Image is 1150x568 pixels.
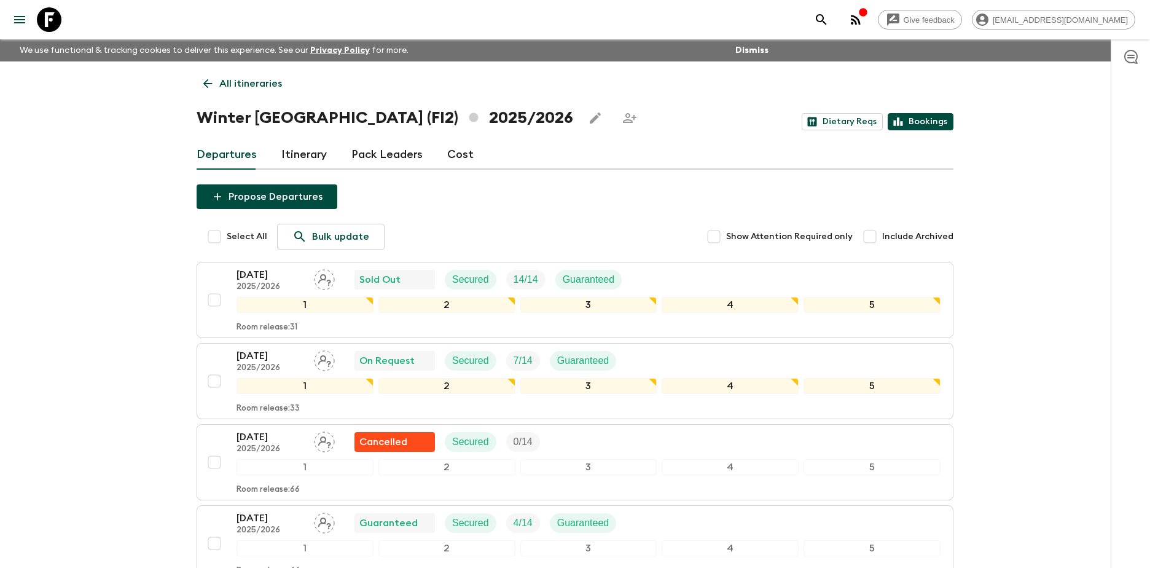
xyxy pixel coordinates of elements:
div: Trip Fill [506,432,540,452]
p: Guaranteed [557,353,609,368]
div: Flash Pack cancellation [354,432,435,452]
div: 2 [378,378,515,394]
span: Assign pack leader [314,516,335,526]
div: Secured [445,513,496,533]
div: 5 [804,378,941,394]
div: 3 [520,297,657,313]
span: Assign pack leader [314,435,335,445]
div: [EMAIL_ADDRESS][DOMAIN_NAME] [972,10,1135,30]
a: Dietary Reqs [802,113,883,130]
button: Dismiss [732,42,772,59]
p: 0 / 14 [514,435,533,449]
a: Privacy Policy [310,46,370,55]
a: Bulk update [277,224,385,250]
div: 2 [378,540,515,556]
p: 2025/2026 [237,363,304,373]
button: Edit this itinerary [583,106,608,130]
p: All itineraries [219,76,282,91]
p: Cancelled [359,435,407,449]
p: Room release: 33 [237,404,300,414]
div: 5 [804,297,941,313]
p: Bulk update [312,229,369,244]
div: 4 [662,297,799,313]
div: 1 [237,297,374,313]
span: Give feedback [897,15,961,25]
p: Secured [452,272,489,287]
button: [DATE]2025/2026Assign pack leaderOn RequestSecuredTrip FillGuaranteed12345Room release:33 [197,343,953,419]
div: Secured [445,270,496,290]
div: 2 [378,459,515,475]
p: Guaranteed [359,516,418,531]
a: Pack Leaders [351,140,423,170]
span: Select All [227,231,267,243]
button: Propose Departures [197,184,337,209]
div: 4 [662,378,799,394]
p: Guaranteed [557,516,609,531]
p: Secured [452,516,489,531]
p: Guaranteed [563,272,615,287]
h1: Winter [GEOGRAPHIC_DATA] (FI2) 2025/2026 [197,106,573,130]
div: 4 [662,540,799,556]
p: On Request [359,353,415,368]
div: 5 [804,459,941,475]
a: Departures [197,140,257,170]
p: Secured [452,353,489,368]
p: [DATE] [237,511,304,526]
button: [DATE]2025/2026Assign pack leaderFlash Pack cancellationSecuredTrip Fill12345Room release:66 [197,424,953,500]
a: Itinerary [281,140,327,170]
p: 7 / 14 [514,353,533,368]
p: Sold Out [359,272,401,287]
span: Show Attention Required only [726,231,853,243]
span: Assign pack leader [314,273,335,283]
button: search adventures [809,7,834,32]
div: Trip Fill [506,513,540,533]
p: Room release: 31 [237,323,297,333]
div: 3 [520,459,657,475]
p: 2025/2026 [237,444,304,454]
p: [DATE] [237,267,304,282]
div: Secured [445,351,496,371]
p: 2025/2026 [237,282,304,292]
div: 1 [237,459,374,475]
a: Give feedback [878,10,962,30]
div: 1 [237,378,374,394]
p: [DATE] [237,430,304,444]
span: Share this itinerary [617,106,642,130]
div: 2 [378,297,515,313]
div: 4 [662,459,799,475]
p: Room release: 66 [237,485,300,495]
button: menu [7,7,32,32]
p: 4 / 14 [514,516,533,531]
a: All itineraries [197,71,289,96]
p: 2025/2026 [237,526,304,535]
button: [DATE]2025/2026Assign pack leaderSold OutSecuredTrip FillGuaranteed12345Room release:31 [197,262,953,338]
p: [DATE] [237,349,304,363]
div: 3 [520,378,657,394]
p: 14 / 14 [514,272,538,287]
p: We use functional & tracking cookies to deliver this experience. See our for more. [15,39,413,61]
div: 1 [237,540,374,556]
span: Assign pack leader [314,354,335,364]
div: Secured [445,432,496,452]
p: Secured [452,435,489,449]
a: Bookings [888,113,953,130]
a: Cost [447,140,474,170]
div: Trip Fill [506,270,546,290]
div: Trip Fill [506,351,540,371]
div: 3 [520,540,657,556]
span: Include Archived [882,231,953,243]
div: 5 [804,540,941,556]
span: [EMAIL_ADDRESS][DOMAIN_NAME] [986,15,1135,25]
